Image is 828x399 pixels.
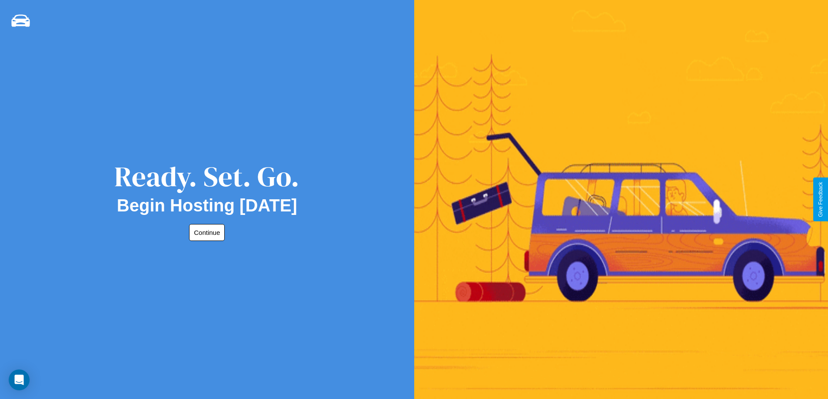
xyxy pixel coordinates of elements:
[818,182,824,217] div: Give Feedback
[9,369,30,390] div: Open Intercom Messenger
[189,224,225,241] button: Continue
[117,196,297,215] h2: Begin Hosting [DATE]
[114,157,299,196] div: Ready. Set. Go.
